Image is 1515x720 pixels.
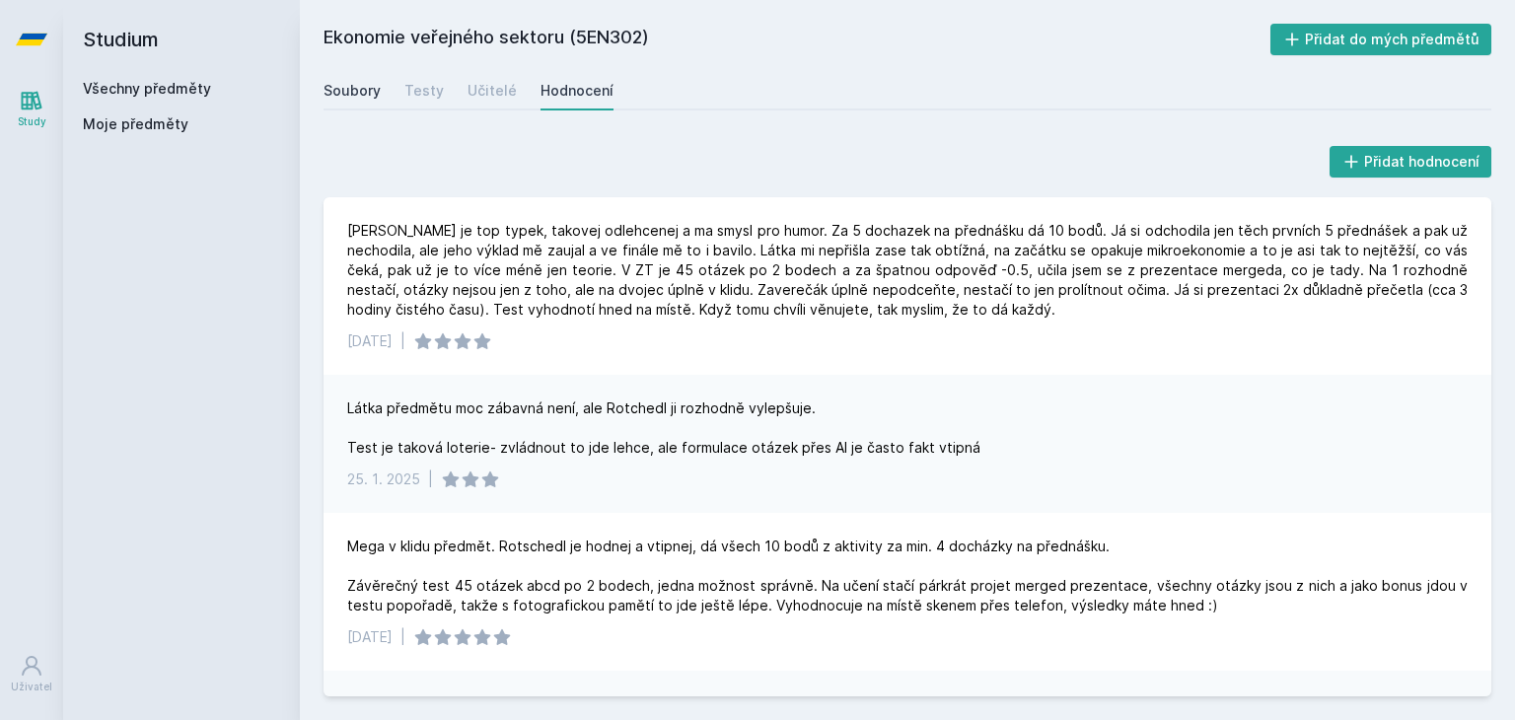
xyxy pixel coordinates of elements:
div: Látka předmětu moc zábavná není, ale Rotchedl ji rozhodně vylepšuje. Test je taková loterie- zvlá... [347,398,980,458]
div: | [400,627,405,647]
div: | [400,331,405,351]
button: Přidat hodnocení [1330,146,1492,178]
a: Study [4,79,59,139]
div: Dávačka. ZT je za 100 bodů a skládá se ze látky v prezentacích. Je možně získat body za aktivitu. [347,694,999,714]
div: Hodnocení [541,81,613,101]
div: | [428,469,433,489]
div: [PERSON_NAME] je top typek, takovej odlehcenej a ma smysl pro humor. Za 5 dochazek na přednášku d... [347,221,1468,320]
a: Učitelé [468,71,517,110]
span: Moje předměty [83,114,188,134]
a: Soubory [324,71,381,110]
div: Mega v klidu předmět. Rotschedl je hodnej a vtipnej, dá všech 10 bodů z aktivity za min. 4 docház... [347,537,1468,615]
div: Testy [404,81,444,101]
a: Testy [404,71,444,110]
div: Učitelé [468,81,517,101]
div: [DATE] [347,331,393,351]
a: Hodnocení [541,71,613,110]
div: Uživatel [11,680,52,694]
div: Soubory [324,81,381,101]
a: Uživatel [4,644,59,704]
button: Přidat do mých předmětů [1270,24,1492,55]
div: Study [18,114,46,129]
div: [DATE] [347,627,393,647]
div: 25. 1. 2025 [347,469,420,489]
a: Všechny předměty [83,80,211,97]
h2: Ekonomie veřejného sektoru (5EN302) [324,24,1270,55]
